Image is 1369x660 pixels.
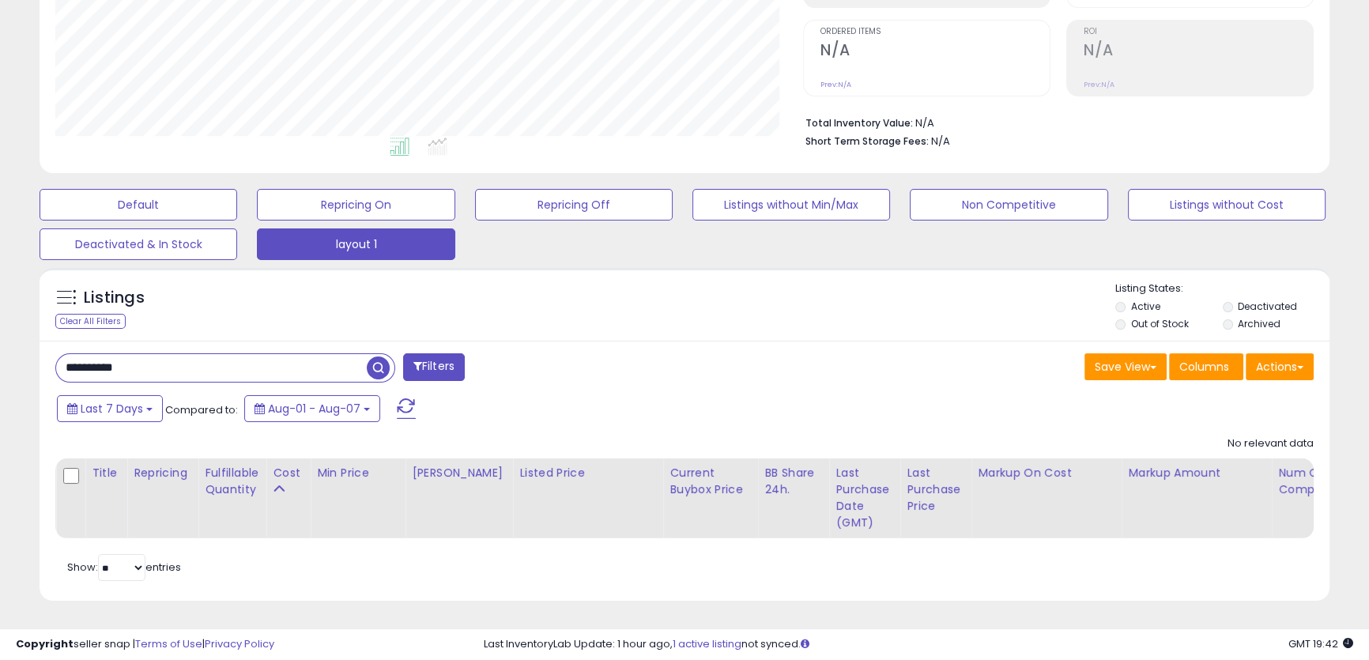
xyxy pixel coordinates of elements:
b: Total Inventory Value: [805,116,913,130]
span: Ordered Items [820,28,1050,36]
span: Compared to: [165,402,238,417]
div: Last InventoryLab Update: 1 hour ago, not synced. [484,637,1353,652]
span: Aug-01 - Aug-07 [268,401,360,417]
span: ROI [1084,28,1313,36]
div: Repricing [134,465,191,481]
a: 1 active listing [673,636,741,651]
th: The percentage added to the cost of goods (COGS) that forms the calculator for Min & Max prices. [971,458,1122,538]
div: Listed Price [519,465,656,481]
div: Current Buybox Price [669,465,751,498]
h2: N/A [1084,41,1313,62]
button: Save View [1084,353,1167,380]
button: Listings without Cost [1128,189,1326,221]
div: Cost [273,465,304,481]
label: Archived [1238,317,1280,330]
h5: Listings [84,287,145,309]
button: Non Competitive [910,189,1107,221]
div: seller snap | | [16,637,274,652]
label: Active [1130,300,1160,313]
label: Out of Stock [1130,317,1188,330]
button: Repricing Off [475,189,673,221]
p: Listing States: [1115,281,1329,296]
div: Last Purchase Date (GMT) [835,465,893,531]
button: Columns [1169,353,1243,380]
div: Min Price [317,465,398,481]
div: No relevant data [1228,436,1314,451]
div: Title [92,465,120,481]
span: N/A [931,134,950,149]
b: Short Term Storage Fees: [805,134,929,148]
button: Filters [403,353,465,381]
div: [PERSON_NAME] [412,465,506,481]
span: Columns [1179,359,1229,375]
label: Deactivated [1238,300,1297,313]
a: Privacy Policy [205,636,274,651]
small: Prev: N/A [820,80,851,89]
h2: N/A [820,41,1050,62]
div: Num of Comp. [1278,465,1336,498]
small: Prev: N/A [1084,80,1114,89]
button: Last 7 Days [57,395,163,422]
div: Fulfillable Quantity [205,465,259,498]
strong: Copyright [16,636,74,651]
div: Last Purchase Price [907,465,964,515]
span: Show: entries [67,560,181,575]
button: Default [40,189,237,221]
li: N/A [805,112,1302,131]
span: 2025-08-15 19:42 GMT [1288,636,1353,651]
button: Aug-01 - Aug-07 [244,395,380,422]
span: Last 7 Days [81,401,143,417]
a: Terms of Use [135,636,202,651]
div: BB Share 24h. [764,465,822,498]
button: Deactivated & In Stock [40,228,237,260]
button: Repricing On [257,189,454,221]
button: Listings without Min/Max [692,189,890,221]
div: Markup on Cost [978,465,1114,481]
button: Actions [1246,353,1314,380]
div: Clear All Filters [55,314,126,329]
button: layout 1 [257,228,454,260]
div: Markup Amount [1128,465,1265,481]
